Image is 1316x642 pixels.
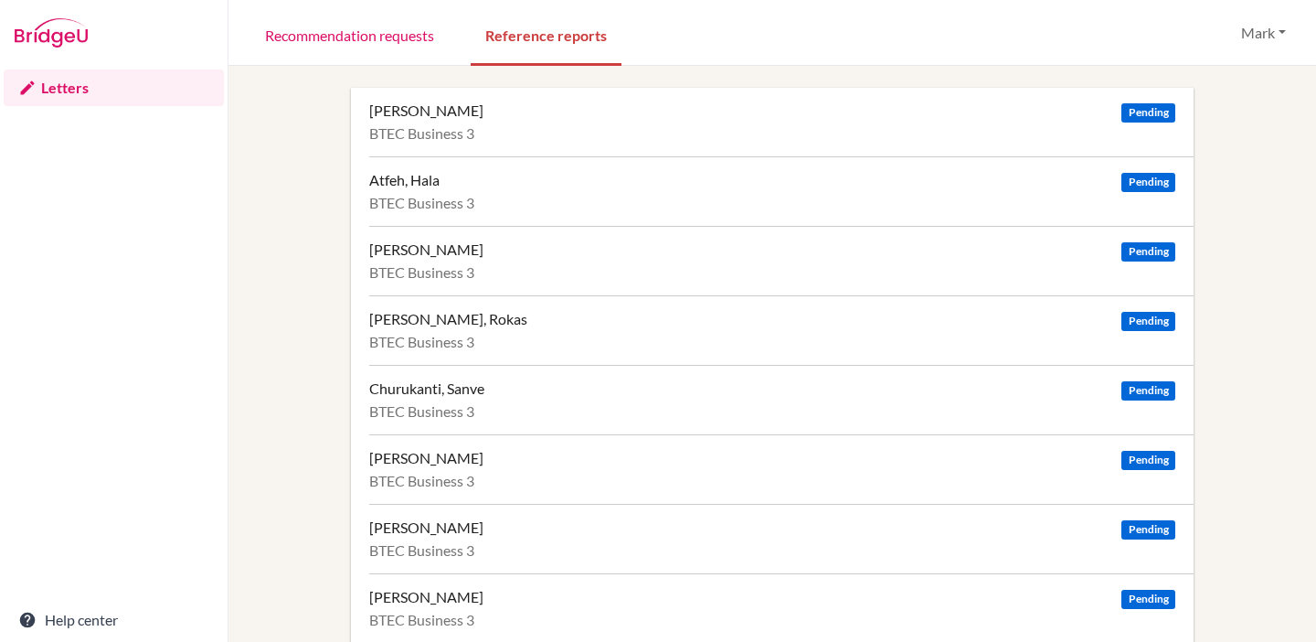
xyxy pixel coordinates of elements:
a: [PERSON_NAME] Pending BTEC Business 3 [369,88,1194,156]
div: [PERSON_NAME] [369,588,483,606]
a: [PERSON_NAME] Pending BTEC Business 3 [369,226,1194,295]
a: Atfeh, Hala Pending BTEC Business 3 [369,156,1194,226]
div: [PERSON_NAME], Rokas [369,310,527,328]
span: Pending [1121,451,1174,470]
div: Churukanti, Sanve [369,380,484,398]
div: BTEC Business 3 [369,333,1175,351]
img: Bridge-U [15,18,88,48]
a: Reference reports [471,3,621,66]
a: Recommendation requests [250,3,449,66]
span: Pending [1121,242,1174,262]
div: Atfeh, Hala [369,171,440,189]
span: Pending [1121,312,1174,331]
span: Pending [1121,381,1174,401]
a: [PERSON_NAME] Pending BTEC Business 3 [369,504,1194,573]
button: Mark [1233,16,1294,50]
a: Churukanti, Sanve Pending BTEC Business 3 [369,365,1194,434]
div: BTEC Business 3 [369,263,1175,282]
div: BTEC Business 3 [369,402,1175,421]
span: Pending [1121,590,1174,609]
div: BTEC Business 3 [369,194,1175,212]
a: Letters [4,70,224,106]
div: [PERSON_NAME] [369,102,483,120]
a: [PERSON_NAME], Rokas Pending BTEC Business 3 [369,295,1194,365]
div: [PERSON_NAME] [369,519,483,537]
div: [PERSON_NAME] [369,241,483,259]
a: Help center [4,602,224,638]
span: Pending [1121,520,1174,540]
span: Pending [1121,103,1174,123]
div: [PERSON_NAME] [369,449,483,467]
div: BTEC Business 3 [369,611,1175,629]
div: BTEC Business 3 [369,124,1175,143]
div: BTEC Business 3 [369,541,1175,560]
span: Pending [1121,173,1174,192]
a: [PERSON_NAME] Pending BTEC Business 3 [369,434,1194,504]
div: BTEC Business 3 [369,472,1175,490]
